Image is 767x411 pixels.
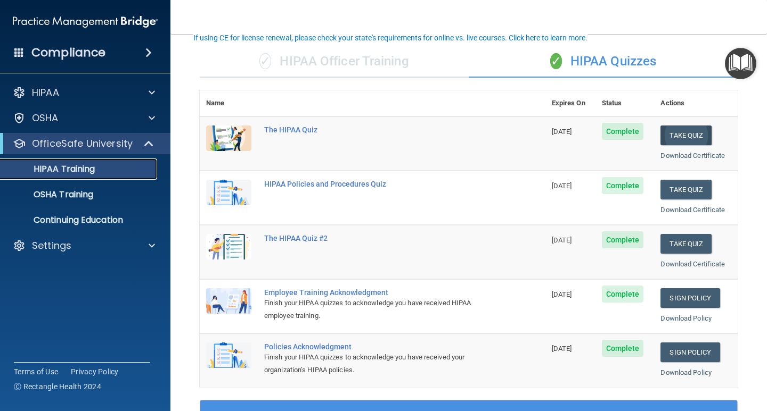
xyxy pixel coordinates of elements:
p: Settings [32,239,71,252]
div: Employee Training Acknowledgment [264,288,492,297]
a: OfficeSafe University [13,137,154,150]
th: Name [200,90,258,116]
span: [DATE] [552,345,572,353]
div: If using CE for license renewal, please check your state's requirements for online vs. live cours... [193,34,588,41]
span: Ⓒ Rectangle Health 2024 [14,381,101,392]
a: OSHA [13,112,155,124]
button: Take Quiz [660,234,712,254]
a: Settings [13,239,155,252]
img: PMB logo [13,11,158,32]
button: If using CE for license renewal, please check your state's requirements for online vs. live cours... [192,32,589,43]
div: HIPAA Policies and Procedures Quiz [264,180,492,188]
p: Continuing Education [7,215,152,225]
div: HIPAA Officer Training [200,46,469,78]
th: Actions [654,90,738,116]
span: Complete [602,286,644,303]
span: [DATE] [552,236,572,244]
span: Complete [602,340,644,357]
div: HIPAA Quizzes [469,46,738,78]
p: HIPAA [32,86,59,99]
a: HIPAA [13,86,155,99]
p: OSHA Training [7,189,93,200]
a: Download Policy [660,314,712,322]
span: ✓ [259,53,271,69]
th: Status [595,90,655,116]
div: The HIPAA Quiz [264,125,492,134]
a: Download Certificate [660,152,725,160]
span: [DATE] [552,128,572,136]
button: Open Resource Center [725,48,756,79]
th: Expires On [545,90,595,116]
a: Download Certificate [660,206,725,214]
div: Policies Acknowledgment [264,342,492,351]
a: Terms of Use [14,366,58,377]
span: [DATE] [552,182,572,190]
p: HIPAA Training [7,164,95,174]
a: Sign Policy [660,342,720,362]
h4: Compliance [31,45,105,60]
button: Take Quiz [660,125,712,145]
p: OfficeSafe University [32,137,133,150]
span: Complete [602,177,644,194]
a: Privacy Policy [71,366,119,377]
a: Download Policy [660,368,712,376]
div: Finish your HIPAA quizzes to acknowledge you have received HIPAA employee training. [264,297,492,322]
div: Finish your HIPAA quizzes to acknowledge you have received your organization’s HIPAA policies. [264,351,492,376]
a: Download Certificate [660,260,725,268]
span: Complete [602,231,644,248]
span: Complete [602,123,644,140]
span: [DATE] [552,290,572,298]
p: OSHA [32,112,59,124]
a: Sign Policy [660,288,720,308]
span: ✓ [550,53,562,69]
button: Take Quiz [660,180,712,199]
div: The HIPAA Quiz #2 [264,234,492,242]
